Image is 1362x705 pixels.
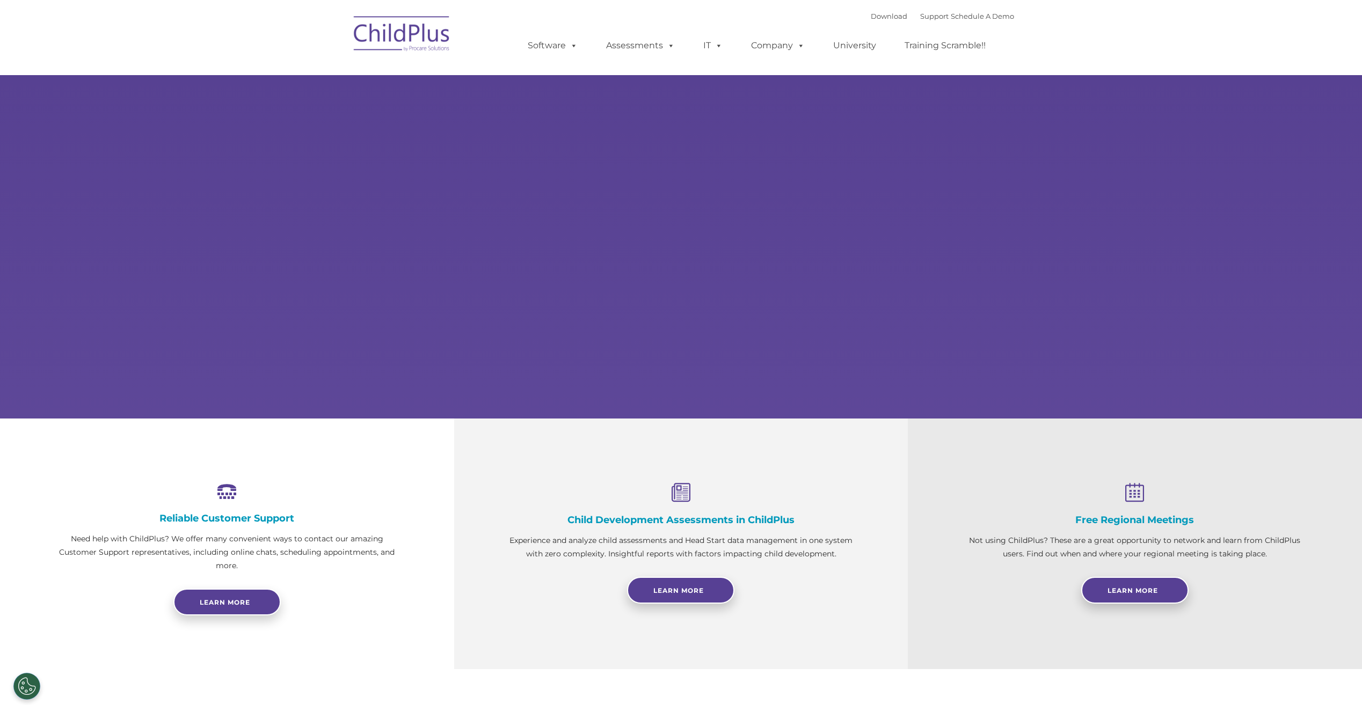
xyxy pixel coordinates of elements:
[962,534,1308,561] p: Not using ChildPlus? These are a great opportunity to network and learn from ChildPlus users. Fin...
[627,577,734,604] a: Learn More
[173,589,281,615] a: Learn more
[517,35,588,56] a: Software
[871,12,1014,20] font: |
[740,35,815,56] a: Company
[13,673,40,700] button: Cookies Settings
[920,12,949,20] a: Support
[200,598,250,606] span: Learn more
[693,35,733,56] a: IT
[54,512,400,524] h4: Reliable Customer Support
[822,35,887,56] a: University
[871,12,907,20] a: Download
[348,9,456,62] img: ChildPlus by Procare Solutions
[894,35,996,56] a: Training Scramble!!
[951,12,1014,20] a: Schedule A Demo
[508,534,855,561] p: Experience and analyze child assessments and Head Start data management in one system with zero c...
[962,514,1308,526] h4: Free Regional Meetings
[653,586,704,594] span: Learn More
[54,532,400,572] p: Need help with ChildPlus? We offer many convenient ways to contact our amazing Customer Support r...
[1108,586,1158,594] span: Learn More
[508,514,855,526] h4: Child Development Assessments in ChildPlus
[595,35,686,56] a: Assessments
[1081,577,1189,604] a: Learn More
